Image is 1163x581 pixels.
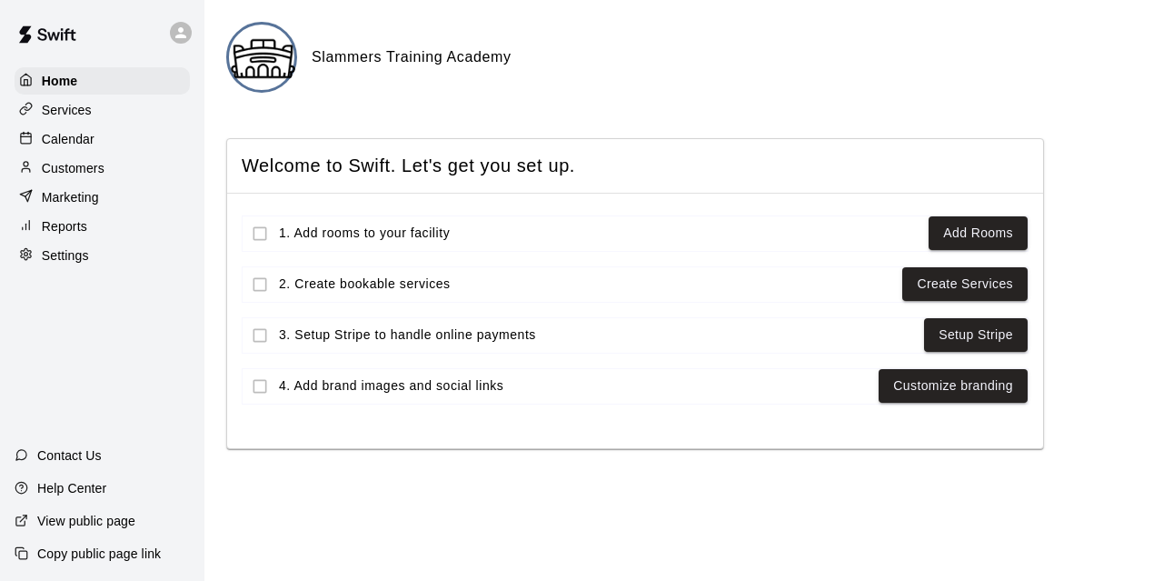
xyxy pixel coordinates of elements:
[917,273,1013,296] a: Create Services
[42,246,89,265] p: Settings
[42,101,92,119] p: Services
[924,318,1028,352] button: Setup Stripe
[15,242,190,269] a: Settings
[279,275,895,294] span: 2. Create bookable services
[939,324,1013,346] a: Setup Stripe
[42,130,94,148] p: Calendar
[943,222,1013,245] a: Add Rooms
[279,224,921,243] span: 1. Add rooms to your facility
[15,125,190,153] a: Calendar
[929,216,1028,250] button: Add Rooms
[42,72,78,90] p: Home
[242,154,1029,178] span: Welcome to Swift. Let's get you set up.
[229,25,297,93] img: Slammers Training Academy logo
[893,375,1013,397] a: Customize branding
[15,213,190,240] a: Reports
[15,155,190,182] a: Customers
[15,184,190,211] a: Marketing
[879,369,1028,403] button: Customize branding
[279,326,917,345] span: 3. Setup Stripe to handle online payments
[312,45,512,69] h6: Slammers Training Academy
[15,67,190,95] a: Home
[42,159,104,177] p: Customers
[37,446,102,465] p: Contact Us
[37,545,161,563] p: Copy public page link
[37,512,135,530] p: View public page
[902,267,1028,301] button: Create Services
[279,376,871,396] span: 4. Add brand images and social links
[37,479,106,497] p: Help Center
[42,217,87,235] p: Reports
[15,96,190,124] a: Services
[42,188,99,206] p: Marketing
